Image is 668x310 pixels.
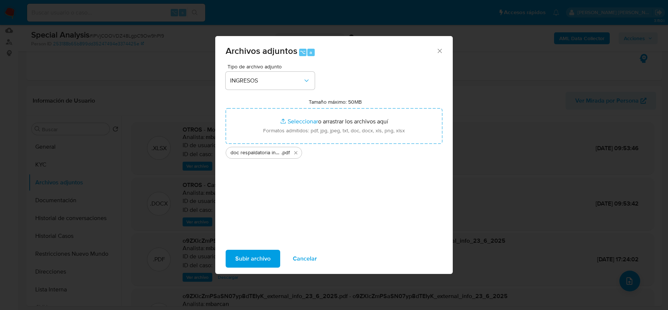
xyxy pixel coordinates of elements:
[293,251,317,267] span: Cancelar
[226,72,315,90] button: INGRESOS
[230,77,303,84] span: INGRESOS
[291,148,300,157] button: Eliminar doc respaldatoria ingresos y contrapartes.pdf
[227,64,317,69] span: Tipo de archivo adjunto
[436,47,443,54] button: Cerrar
[235,251,271,267] span: Subir archivo
[226,144,442,159] ul: Archivos seleccionados
[309,99,362,105] label: Tamaño máximo: 50MB
[281,149,290,156] span: .pdf
[300,49,305,56] span: ⌥
[226,44,297,57] span: Archivos adjuntos
[310,49,312,56] span: a
[226,250,280,268] button: Subir archivo
[283,250,327,268] button: Cancelar
[230,149,281,156] span: doc respaldatoria ingresos y contrapartes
